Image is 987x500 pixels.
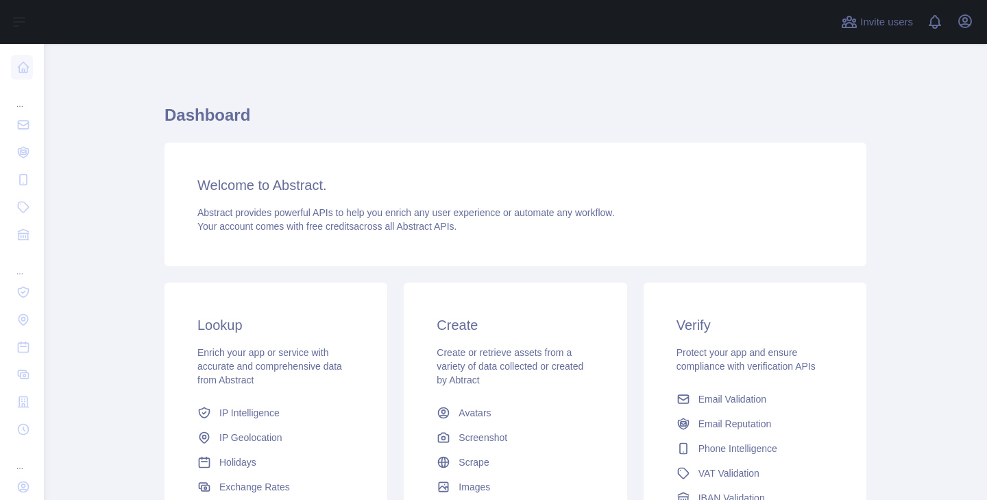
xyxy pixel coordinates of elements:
span: IP Geolocation [219,431,282,444]
a: Email Reputation [671,412,839,436]
button: Invite users [838,11,916,33]
a: Avatars [431,401,599,425]
div: ... [11,444,33,472]
h3: Create [437,316,594,335]
span: free credits [306,221,354,232]
a: Holidays [192,450,360,475]
span: Exchange Rates [219,480,290,494]
span: Images [459,480,490,494]
span: Holidays [219,455,256,469]
div: ... [11,82,33,110]
span: Protect your app and ensure compliance with verification APIs [677,347,816,372]
span: Screenshot [459,431,507,444]
span: Email Validation [698,392,766,406]
a: Scrape [431,450,599,475]
div: ... [11,250,33,277]
span: VAT Validation [698,466,759,480]
h3: Verify [677,316,833,335]
a: Images [431,475,599,499]
span: Enrich your app or service with accurate and comprehensive data from Abstract [197,347,342,385]
span: Abstract provides powerful APIs to help you enrich any user experience or automate any workflow. [197,207,615,218]
a: IP Intelligence [192,401,360,425]
span: Phone Intelligence [698,442,777,455]
span: Your account comes with across all Abstract APIs. [197,221,456,232]
span: Invite users [860,14,913,30]
span: IP Intelligence [219,406,280,420]
h1: Dashboard [164,104,866,137]
a: VAT Validation [671,461,839,486]
a: Email Validation [671,387,839,412]
h3: Lookup [197,316,354,335]
a: Screenshot [431,425,599,450]
a: Exchange Rates [192,475,360,499]
h3: Welcome to Abstract. [197,176,833,195]
span: Avatars [459,406,491,420]
span: Email Reputation [698,417,772,431]
span: Create or retrieve assets from a variety of data collected or created by Abtract [437,347,583,385]
a: Phone Intelligence [671,436,839,461]
a: IP Geolocation [192,425,360,450]
span: Scrape [459,455,489,469]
